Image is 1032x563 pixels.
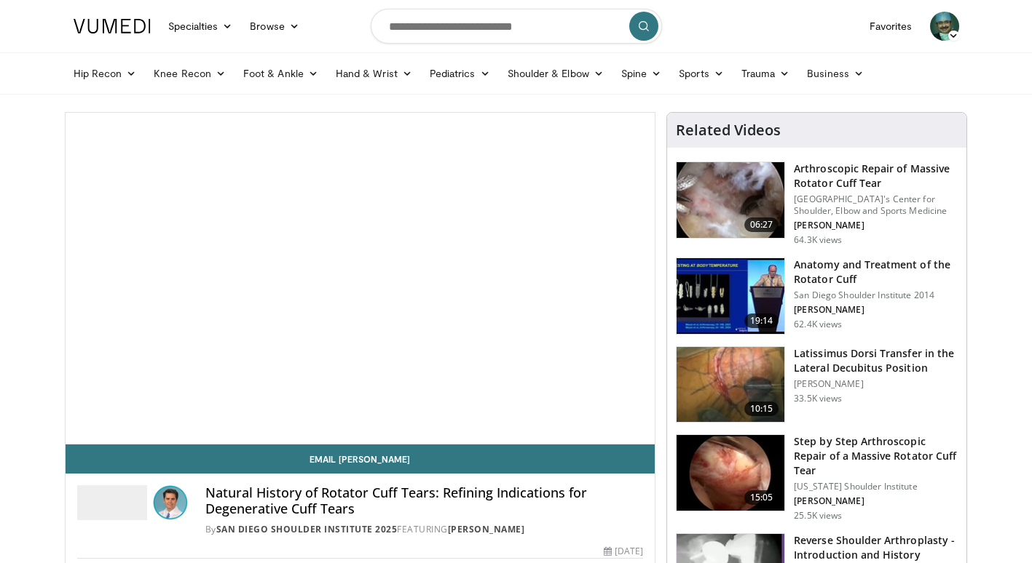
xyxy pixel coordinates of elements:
a: 15:05 Step by Step Arthroscopic Repair of a Massive Rotator Cuff Tear [US_STATE] Shoulder Institu... [676,434,958,522]
h4: Natural History of Rotator Cuff Tears: Refining Indications for Degenerative Cuff Tears [205,485,644,516]
a: Favorites [861,12,921,41]
p: 62.4K views [794,319,842,330]
video-js: Video Player [66,113,655,444]
h3: Arthroscopic Repair of Massive Rotator Cuff Tear [794,161,958,191]
a: Foot & Ankle [235,59,327,88]
a: Pediatrics [421,59,499,88]
a: Knee Recon [145,59,235,88]
a: Specialties [159,12,242,41]
span: 15:05 [744,490,779,505]
p: [PERSON_NAME] [794,304,958,316]
div: By FEATURING [205,523,644,536]
img: 281021_0002_1.png.150x105_q85_crop-smart_upscale.jpg [677,162,784,238]
a: Sports [670,59,733,88]
p: 25.5K views [794,510,842,522]
h3: Reverse Shoulder Arthroplasty - Introduction and History [794,533,958,562]
img: Avatar [153,485,188,520]
a: 10:15 Latissimus Dorsi Transfer in the Lateral Decubitus Position [PERSON_NAME] 33.5K views [676,346,958,423]
p: [PERSON_NAME] [794,495,958,507]
h3: Latissimus Dorsi Transfer in the Lateral Decubitus Position [794,346,958,375]
img: 38501_0000_3.png.150x105_q85_crop-smart_upscale.jpg [677,347,784,423]
p: 64.3K views [794,234,842,246]
p: [PERSON_NAME] [794,220,958,231]
a: Hand & Wrist [327,59,421,88]
h3: Anatomy and Treatment of the Rotator Cuff [794,257,958,287]
a: 06:27 Arthroscopic Repair of Massive Rotator Cuff Tear [GEOGRAPHIC_DATA]'s Center for Shoulder, E... [676,161,958,246]
a: Hip Recon [65,59,146,88]
div: [DATE] [604,545,643,558]
input: Search topics, interventions [371,9,662,44]
span: 19:14 [744,314,779,328]
img: 7cd5bdb9-3b5e-40f2-a8f4-702d57719c06.150x105_q85_crop-smart_upscale.jpg [677,435,784,511]
span: 06:27 [744,217,779,232]
a: 19:14 Anatomy and Treatment of the Rotator Cuff San Diego Shoulder Institute 2014 [PERSON_NAME] 6... [676,257,958,335]
p: [US_STATE] Shoulder Institute [794,481,958,492]
p: San Diego Shoulder Institute 2014 [794,290,958,301]
span: 10:15 [744,402,779,416]
img: VuMedi Logo [74,19,151,33]
a: Email [PERSON_NAME] [66,444,655,474]
p: [PERSON_NAME] [794,378,958,390]
a: Business [798,59,873,88]
img: 58008271-3059-4eea-87a5-8726eb53a503.150x105_q85_crop-smart_upscale.jpg [677,258,784,334]
h4: Related Videos [676,121,781,139]
a: Shoulder & Elbow [499,59,612,88]
a: Browse [241,12,308,41]
a: San Diego Shoulder Institute 2025 [216,523,398,535]
p: [GEOGRAPHIC_DATA]'s Center for Shoulder, Elbow and Sports Medicine [794,193,958,217]
h3: Step by Step Arthroscopic Repair of a Massive Rotator Cuff Tear [794,434,958,478]
p: 33.5K views [794,393,842,404]
img: Avatar [930,12,959,41]
a: [PERSON_NAME] [448,523,525,535]
a: Trauma [733,59,799,88]
img: San Diego Shoulder Institute 2025 [77,485,147,520]
a: Spine [612,59,670,88]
